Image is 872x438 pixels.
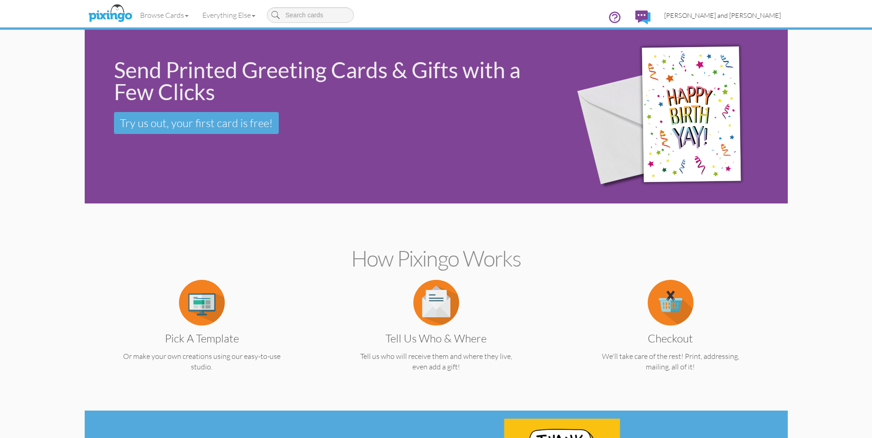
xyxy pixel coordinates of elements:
a: Pick a Template Or make your own creations using our easy-to-use studio. [103,297,301,372]
p: Tell us who will receive them and where they live, even add a gift! [337,351,536,372]
a: [PERSON_NAME] and [PERSON_NAME] [657,4,788,27]
span: [PERSON_NAME] and [PERSON_NAME] [664,11,781,19]
h3: Checkout [578,332,763,344]
a: Browse Cards [133,4,195,27]
h3: Pick a Template [109,332,294,344]
span: Try us out, your first card is free! [120,116,273,130]
a: Everything Else [195,4,262,27]
div: Send Printed Greeting Cards & Gifts with a Few Clicks [114,59,546,103]
a: Tell us Who & Where Tell us who will receive them and where they live, even add a gift! [337,297,536,372]
img: 942c5090-71ba-4bfc-9a92-ca782dcda692.png [561,17,782,217]
a: Checkout We'll take care of the rest! Print, addressing, mailing, all of it! [571,297,770,372]
img: pixingo logo [86,2,135,25]
img: item.alt [413,280,459,326]
p: Or make your own creations using our easy-to-use studio. [103,351,301,372]
img: item.alt [648,280,693,326]
img: comments.svg [635,11,650,24]
img: item.alt [179,280,225,326]
a: Try us out, your first card is free! [114,112,279,134]
p: We'll take care of the rest! Print, addressing, mailing, all of it! [571,351,770,372]
h2: How Pixingo works [101,246,772,271]
h3: Tell us Who & Where [344,332,529,344]
input: Search cards [267,7,354,23]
